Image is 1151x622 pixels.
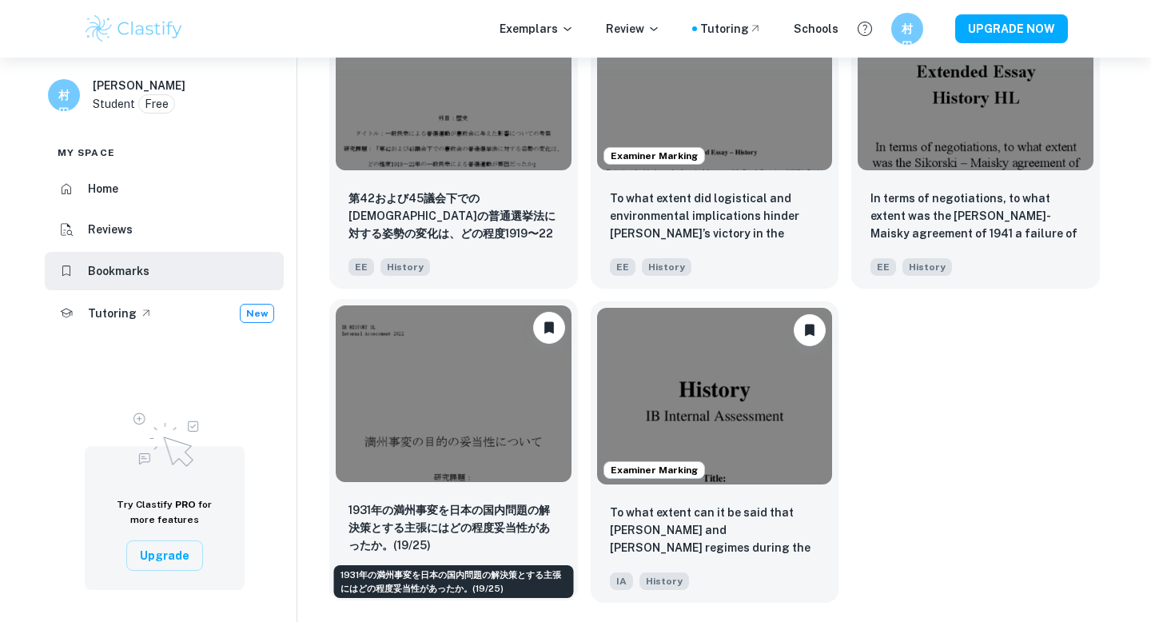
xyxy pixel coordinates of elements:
a: Unbookmark1931年の満州事変を日本の国内問題の解決策とする主張にはどの程度妥当性があったか。(19/25)IAHistory [329,301,578,603]
h6: Tutoring [88,305,137,322]
p: 1931年の満州事変を日本の国内問題の解決策とする主張にはどの程度妥当性があったか。(19/25) [348,501,559,554]
span: EE [348,258,374,276]
button: Upgrade [126,540,203,571]
a: Home [45,169,284,208]
p: Exemplars [500,20,574,38]
span: EE [610,258,635,276]
h6: [PERSON_NAME] [93,77,185,94]
span: History [639,572,689,590]
h6: 村田 [55,86,74,104]
button: 村田 [891,13,923,45]
p: In terms of negotiations, to what extent was the Sikorski-Maisky agreement of 1941 a failure of W... [870,189,1081,244]
a: Bookmarks [45,252,284,290]
p: Review [606,20,660,38]
p: 第42および45議会下での憲政会の普通選挙法に対する姿勢の変化は、どの程度1919〜22年の一般民衆による普選運動が要因だったか (29/34) [348,189,559,244]
a: Examiner MarkingUnbookmarkTo what extent can it be said that Adolf Hitler's and Joseph Stalin's r... [591,301,839,603]
span: EE [870,258,896,276]
button: UPGRADE NOW [955,14,1068,43]
span: Examiner Marking [604,463,704,477]
span: New [241,306,273,321]
img: History IA example thumbnail: 1931年の満州事変を日本の国内問題の解決策とする主張にはどの程度妥当性があった [336,305,572,482]
img: History IA example thumbnail: To what extent can it be said that Adolf [597,308,833,484]
a: Tutoring [700,20,762,38]
button: Unbookmark [533,312,565,344]
h6: 村田 [898,20,917,38]
a: TutoringNew [45,293,284,333]
p: Free [145,95,169,113]
div: 1931年の満州事変を日本の国内問題の解決策とする主張にはどの程度妥当性があったか。(19/25) [334,565,574,598]
span: History [902,258,952,276]
span: Examiner Marking [604,149,704,163]
p: To what extent did logistical and environmental implications hinder Napoleon’s victory in the Rus... [610,189,820,244]
span: History [642,258,691,276]
span: IA [610,572,633,590]
img: Upgrade to Pro [125,403,205,472]
a: Schools [794,20,838,38]
span: History [380,258,430,276]
img: Clastify logo [83,13,185,45]
button: Unbookmark [794,314,826,346]
span: PRO [175,499,196,510]
button: Help and Feedback [851,15,878,42]
span: My space [58,146,115,160]
h6: Bookmarks [88,262,149,280]
h6: Reviews [88,221,133,238]
p: To what extent can it be said that Adolf Hitler's and Joseph Stalin's regimes during the first ha... [610,504,820,558]
p: Student [93,95,135,113]
h6: Home [88,180,118,197]
a: Reviews [45,211,284,249]
h6: Try Clastify for more features [104,497,225,528]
